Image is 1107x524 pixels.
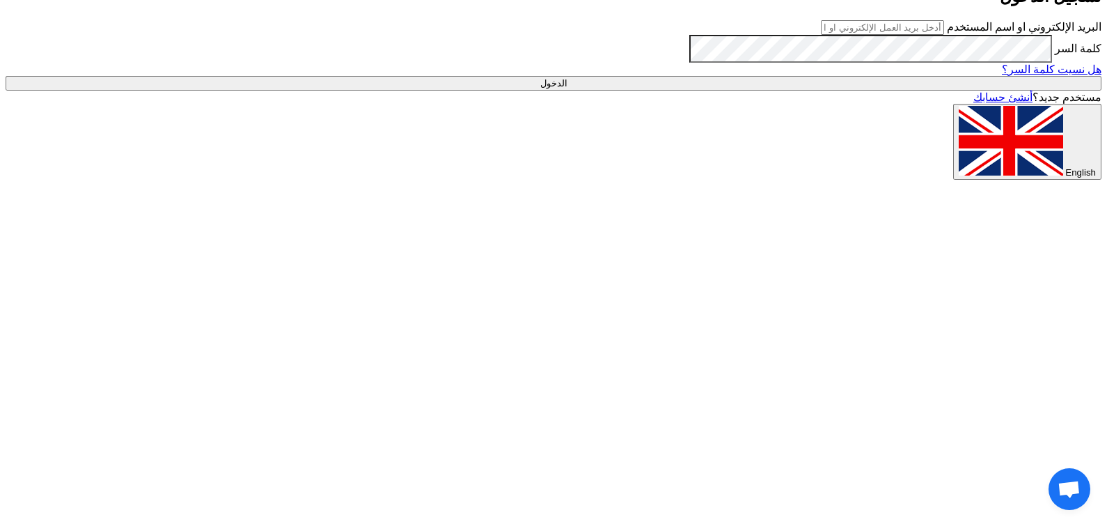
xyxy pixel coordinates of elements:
span: English [1065,167,1096,178]
button: English [953,104,1101,180]
label: البريد الإلكتروني او اسم المستخدم [947,21,1101,33]
div: مستخدم جديد؟ [6,91,1101,104]
a: أنشئ حسابك [973,91,1033,103]
a: هل نسيت كلمة السر؟ [1002,63,1101,75]
input: الدخول [6,76,1101,91]
label: كلمة السر [1055,43,1101,54]
input: أدخل بريد العمل الإلكتروني او اسم المستخدم الخاص بك ... [821,20,944,35]
img: en-US.png [959,106,1063,176]
a: Open chat [1049,468,1090,510]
